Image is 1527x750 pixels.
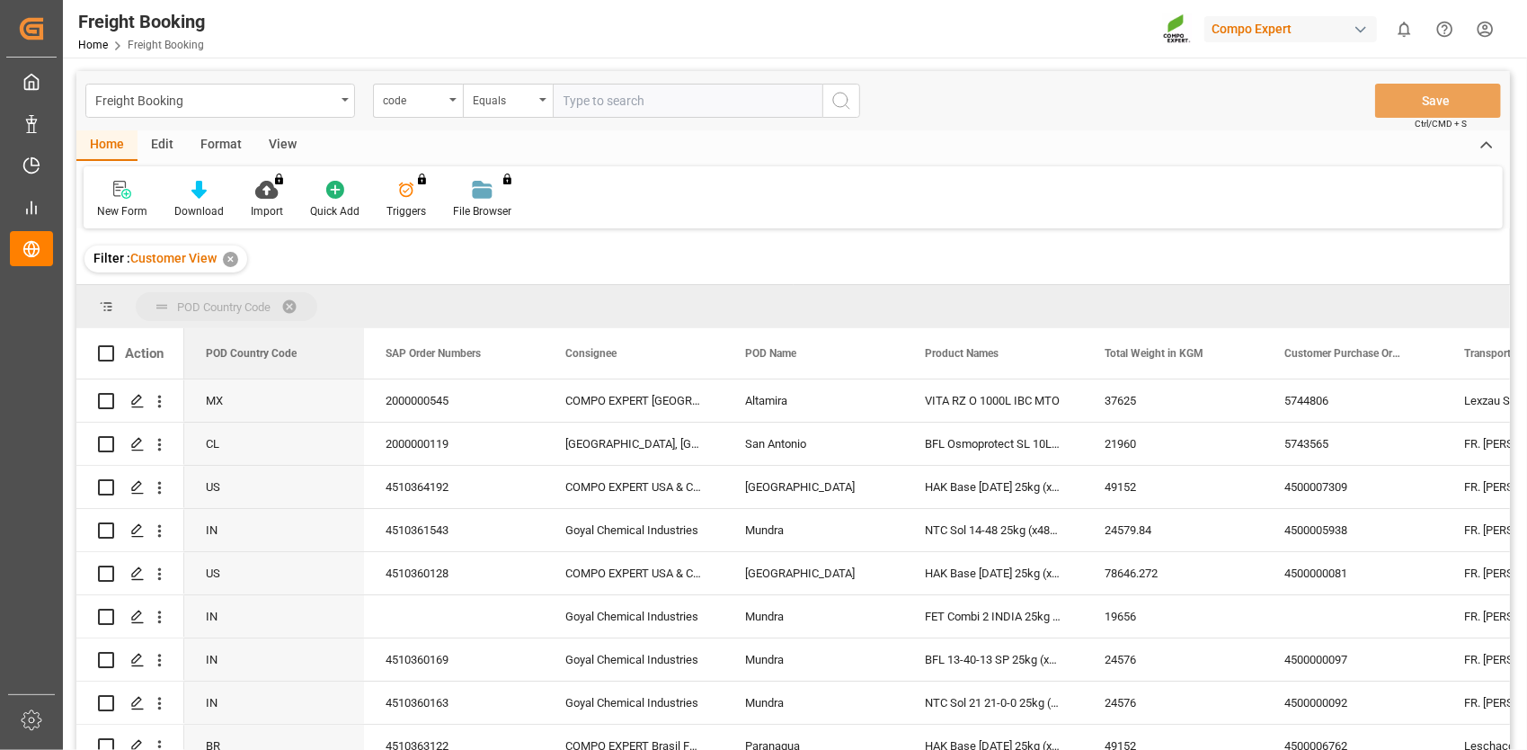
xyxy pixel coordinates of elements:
[1083,595,1263,638] div: 19656
[544,509,724,551] div: Goyal Chemical Industries
[184,423,364,465] div: CL
[1105,347,1203,360] span: Total Weight in KGM
[724,379,903,422] div: Altamira
[364,423,544,465] div: 2000000119
[544,552,724,594] div: COMPO EXPERT USA & Canada, Inc
[130,251,217,265] span: Customer View
[364,552,544,594] div: 4510360128
[78,39,108,51] a: Home
[184,682,364,724] div: IN
[1083,423,1263,465] div: 21960
[1284,347,1405,360] span: Customer Purchase Order Numbers
[925,347,999,360] span: Product Names
[903,423,1083,465] div: BFL Osmoprotect SL 10L (x60) CL MTO
[1263,379,1443,422] div: 5744806
[1263,552,1443,594] div: 4500000081
[1375,84,1501,118] button: Save
[544,682,724,724] div: Goyal Chemical Industries
[386,347,481,360] span: SAP Order Numbers
[1263,466,1443,508] div: 4500007309
[903,638,1083,681] div: BFL 13-40-13 SP 25kg (x48) GEN;BFL 19-19-19 SP 25kg (x48) GEN
[76,130,138,161] div: Home
[1384,9,1425,49] button: show 0 new notifications
[724,552,903,594] div: [GEOGRAPHIC_DATA]
[724,595,903,638] div: Mundra
[1204,12,1384,46] button: Compo Expert
[1083,466,1263,508] div: 49152
[903,509,1083,551] div: NTC Sol 14-48 25kg (x48) DE,EN,ES WW
[1083,638,1263,681] div: 24576
[184,595,364,638] div: IN
[903,379,1083,422] div: VITA RZ O 1000L IBC MTO
[553,84,822,118] input: Type to search
[76,595,184,638] div: Press SPACE to select this row.
[184,552,364,594] div: US
[76,552,184,595] div: Press SPACE to select this row.
[745,347,796,360] span: POD Name
[184,466,364,508] div: US
[1263,638,1443,681] div: 4500000097
[138,130,187,161] div: Edit
[187,130,255,161] div: Format
[1083,552,1263,594] div: 78646.272
[1263,682,1443,724] div: 4500000092
[174,203,224,219] div: Download
[1083,509,1263,551] div: 24579.84
[1083,682,1263,724] div: 24576
[206,347,297,360] span: POD Country Code
[544,638,724,681] div: Goyal Chemical Industries
[544,379,724,422] div: COMPO EXPERT [GEOGRAPHIC_DATA]
[364,682,544,724] div: 4510360163
[125,345,164,362] div: Action
[76,379,184,423] div: Press SPACE to select this row.
[223,252,238,267] div: ✕
[724,638,903,681] div: Mundra
[364,638,544,681] div: 4510360169
[78,8,205,35] div: Freight Booking
[903,595,1083,638] div: FET Combi 2 INDIA 25kg (x18) EN,ES
[903,682,1083,724] div: NTC Sol 21 21-0-0 25kg (x48) WW
[1415,117,1467,130] span: Ctrl/CMD + S
[724,509,903,551] div: Mundra
[565,347,617,360] span: Consignee
[544,423,724,465] div: [GEOGRAPHIC_DATA], [GEOGRAPHIC_DATA]
[255,130,310,161] div: View
[544,466,724,508] div: COMPO EXPERT USA & Canada, Inc
[95,88,335,111] div: Freight Booking
[93,251,130,265] span: Filter :
[364,379,544,422] div: 2000000545
[364,466,544,508] div: 4510364192
[310,203,360,219] div: Quick Add
[1425,9,1465,49] button: Help Center
[97,203,147,219] div: New Form
[724,423,903,465] div: San Antonio
[364,509,544,551] div: 4510361543
[1083,379,1263,422] div: 37625
[463,84,553,118] button: open menu
[373,84,463,118] button: open menu
[76,682,184,725] div: Press SPACE to select this row.
[76,638,184,682] div: Press SPACE to select this row.
[177,300,271,314] span: POD Country Code
[184,509,364,551] div: IN
[903,552,1083,594] div: HAK Base [DATE] 25kg (x48) WW [PERSON_NAME] 13-40-13 25kg (x48) [PERSON_NAME] Naranja [DATE] 25kg...
[1204,16,1377,42] div: Compo Expert
[184,379,364,422] div: MX
[1263,509,1443,551] div: 4500005938
[903,466,1083,508] div: HAK Base [DATE] 25kg (x48) WW [PERSON_NAME] 13-40-13 25kg (x48) WW
[724,682,903,724] div: Mundra
[85,84,355,118] button: open menu
[1263,423,1443,465] div: 5743565
[383,88,444,109] div: code
[1163,13,1192,45] img: Screenshot%202023-09-29%20at%2010.02.21.png_1712312052.png
[184,638,364,681] div: IN
[544,595,724,638] div: Goyal Chemical Industries
[76,466,184,509] div: Press SPACE to select this row.
[724,466,903,508] div: [GEOGRAPHIC_DATA]
[473,88,534,109] div: Equals
[76,423,184,466] div: Press SPACE to select this row.
[822,84,860,118] button: search button
[76,509,184,552] div: Press SPACE to select this row.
